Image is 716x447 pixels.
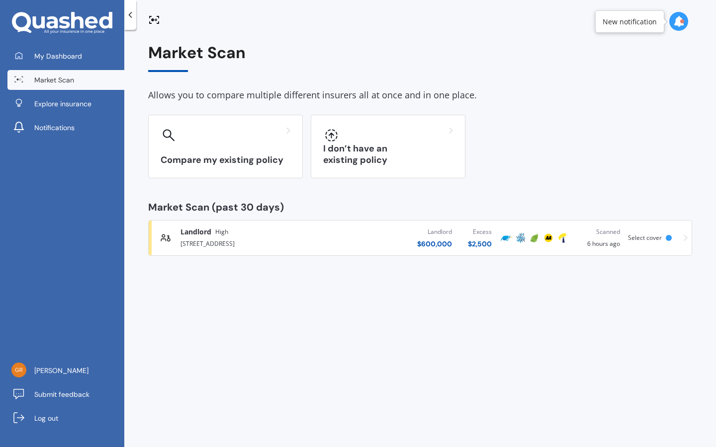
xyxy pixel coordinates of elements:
img: Tower [556,232,568,244]
div: [STREET_ADDRESS] [180,237,330,249]
span: Market Scan [34,75,74,85]
span: Notifications [34,123,75,133]
a: My Dashboard [7,46,124,66]
img: landlord.470ea2398dcb263567d0.svg [161,233,171,243]
a: [PERSON_NAME] [7,361,124,380]
span: Submit feedback [34,389,89,399]
a: Log out [7,408,124,428]
div: $ 600,000 [417,239,452,249]
h3: I don’t have an existing policy [323,143,453,166]
span: Log out [34,413,58,423]
div: Market Scan [148,44,692,72]
img: AMP [515,232,527,244]
a: Submit feedback [7,384,124,404]
div: Allows you to compare multiple different insurers all at once and in one place. [148,88,692,103]
div: Scanned [577,227,620,237]
a: Market Scan [7,70,124,90]
span: [PERSON_NAME] [34,366,89,375]
h3: Compare my existing policy [161,154,290,166]
img: AA [542,232,554,244]
span: Select cover [628,233,662,242]
div: Landlord [417,227,452,237]
div: $ 2,500 [468,239,492,249]
a: Notifications [7,118,124,138]
span: High [215,227,228,237]
div: New notification [603,17,657,27]
img: Trade Me Insurance [501,232,513,244]
span: Explore insurance [34,99,91,109]
div: Market Scan (past 30 days) [148,202,692,212]
span: My Dashboard [34,51,82,61]
a: Explore insurance [7,94,124,114]
a: LandlordHigh[STREET_ADDRESS]Landlord$600,000Excess$2,500Trade Me InsuranceAMPInitioAATowerScanned... [148,220,692,256]
img: Initio [529,232,540,244]
div: Excess [468,227,492,237]
div: 6 hours ago [577,227,620,249]
span: Landlord [180,227,211,237]
img: e115f03a9a286d3918599c19787e1fdb [11,363,26,377]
